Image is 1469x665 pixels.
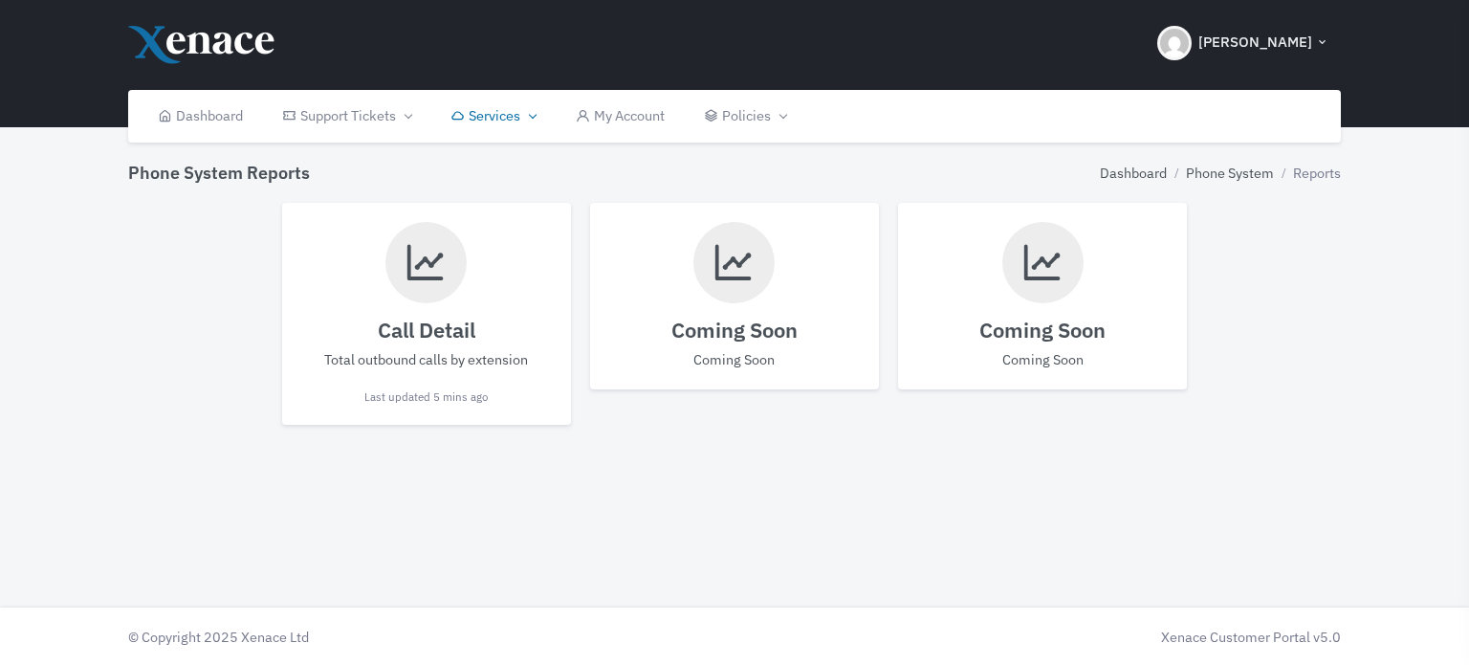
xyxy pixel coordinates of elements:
[1198,32,1312,54] span: [PERSON_NAME]
[917,318,1168,343] h4: Coming Soon
[301,318,552,343] h4: Call Detail
[685,90,806,143] a: Policies
[1100,163,1167,184] a: Dashboard
[609,349,860,370] p: Coming Soon
[138,90,263,143] a: Dashboard
[431,90,556,143] a: Services
[590,203,879,389] a: Coming Soon Coming Soon
[609,318,860,343] h4: Coming Soon
[301,349,552,370] p: Total outbound calls by extension
[364,389,488,404] small: Last updated 5 mins ago
[556,90,685,143] a: My Account
[1146,10,1341,77] button: [PERSON_NAME]
[262,90,430,143] a: Support Tickets
[1274,163,1341,184] li: Reports
[1157,26,1192,60] img: Header Avatar
[128,163,310,184] h4: Phone System Reports
[119,627,734,648] div: © Copyright 2025 Xenace Ltd
[282,203,571,426] a: Call Detail Total outbound calls by extension Last updated 5 mins ago
[1186,163,1274,184] a: Phone System
[898,203,1187,389] a: Coming Soon Coming Soon
[744,627,1341,648] div: Xenace Customer Portal v5.0
[917,349,1168,370] p: Coming Soon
